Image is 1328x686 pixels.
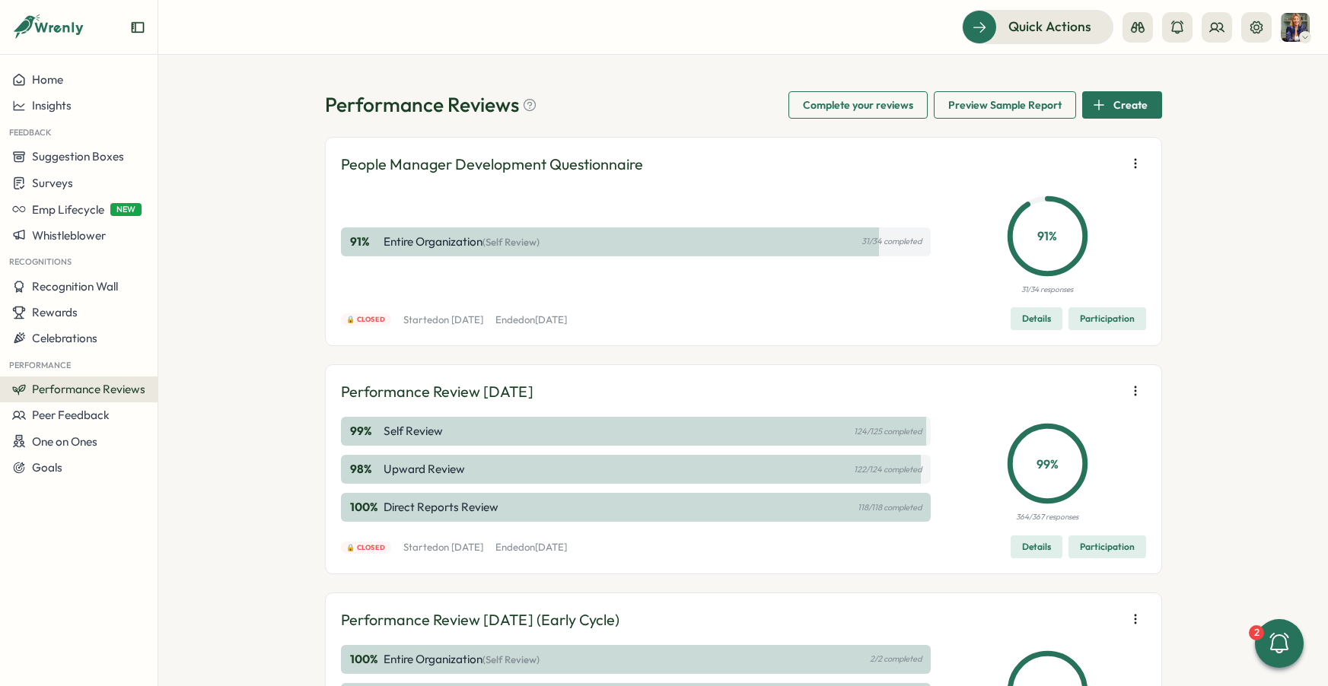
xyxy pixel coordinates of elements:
[325,91,537,118] h1: Performance Reviews
[1080,308,1135,329] span: Participation
[1113,92,1148,118] span: Create
[32,382,145,396] span: Performance Reviews
[130,20,145,35] button: Expand sidebar
[788,91,928,119] button: Complete your reviews
[1011,227,1084,246] p: 91 %
[32,72,63,87] span: Home
[870,654,922,664] p: 2/2 completed
[32,460,62,475] span: Goals
[110,203,142,216] span: NEW
[384,651,540,668] p: Entire Organization
[341,608,619,632] p: Performance Review [DATE] (Early Cycle)
[346,542,385,553] span: 🔒 Closed
[1281,13,1310,42] img: Hanna Smith
[346,314,385,325] span: 🔒 Closed
[32,305,78,319] span: Rewards
[32,149,124,164] span: Suggestion Boxes
[384,461,465,478] p: Upward Review
[384,233,540,250] p: Entire Organization
[350,423,381,440] p: 99 %
[948,92,1062,118] span: Preview Sample Report
[1068,307,1146,330] button: Participation
[403,541,483,554] p: Started on [DATE]
[962,10,1113,43] button: Quick Actions
[341,380,533,404] p: Performance Review [DATE]
[403,313,483,327] p: Started on [DATE]
[1249,625,1264,640] div: 2
[32,228,106,243] span: Whistleblower
[854,427,922,437] p: 124/125 completed
[1082,91,1162,119] button: Create
[32,279,118,294] span: Recognition Wall
[1068,535,1146,558] button: Participation
[32,176,73,190] span: Surveys
[384,499,498,516] p: Direct Reports Review
[1011,307,1062,330] button: Details
[803,92,913,118] span: Complete your reviews
[1008,17,1091,37] span: Quick Actions
[495,541,567,554] p: Ended on [DATE]
[1080,536,1135,557] span: Participation
[32,331,97,345] span: Celebrations
[934,91,1076,119] button: Preview Sample Report
[32,202,104,217] span: Emp Lifecycle
[1011,535,1062,558] button: Details
[854,465,922,475] p: 122/124 completed
[1011,454,1084,473] p: 99 %
[384,423,443,440] p: Self Review
[32,98,72,113] span: Insights
[1255,619,1304,668] button: 2
[350,499,381,516] p: 100 %
[482,236,540,248] span: (Self Review)
[1016,511,1078,523] p: 364/367 responses
[861,237,922,246] p: 31/34 completed
[1022,536,1051,557] span: Details
[350,233,381,250] p: 91 %
[32,408,110,422] span: Peer Feedback
[350,651,381,668] p: 100 %
[495,313,567,327] p: Ended on [DATE]
[1021,284,1073,296] p: 31/34 responses
[1022,308,1051,329] span: Details
[350,461,381,478] p: 98 %
[858,503,922,513] p: 118/118 completed
[341,153,643,176] p: People Manager Development Questionnaire
[482,653,540,665] span: (Self Review)
[32,434,97,449] span: One on Ones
